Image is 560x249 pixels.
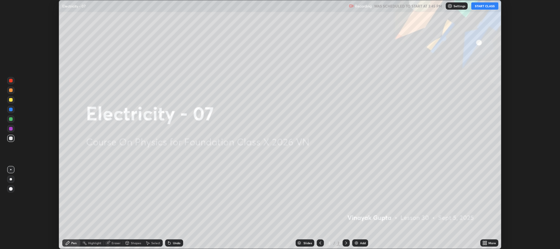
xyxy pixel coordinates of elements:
div: Add [360,241,366,244]
img: recording.375f2c34.svg [349,4,354,8]
div: Eraser [112,241,121,244]
div: Pen [71,241,77,244]
img: add-slide-button [354,241,359,245]
div: Undo [173,241,180,244]
div: Shapes [131,241,141,244]
button: START CLASS [471,2,498,10]
div: / [334,241,335,245]
p: Electricity - 07 [62,4,86,8]
div: Select [151,241,160,244]
div: Highlight [88,241,101,244]
div: Slides [303,241,312,244]
p: Settings [454,5,465,8]
img: class-settings-icons [448,4,452,8]
div: 2 [337,240,340,246]
div: 2 [326,241,332,245]
div: More [488,241,496,244]
h5: WAS SCHEDULED TO START AT 3:45 PM [374,3,442,9]
p: Recording [355,4,372,8]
